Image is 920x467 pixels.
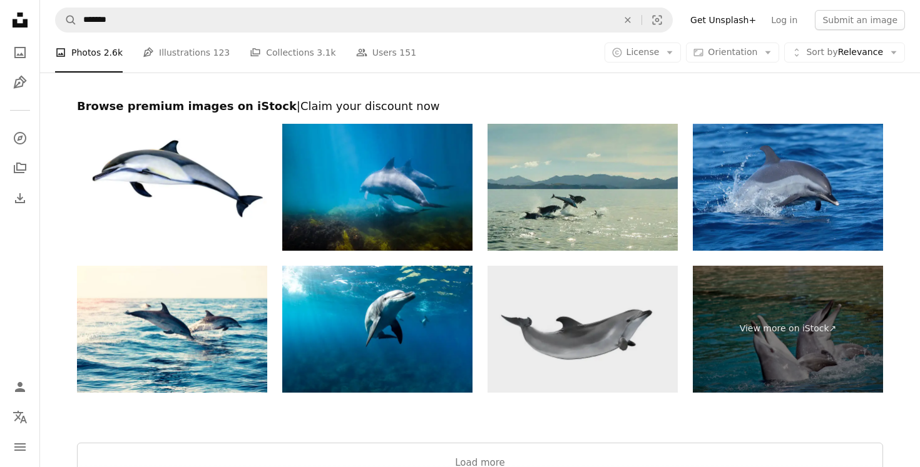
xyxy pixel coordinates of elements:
a: Download History [8,186,33,211]
span: 3.1k [317,46,335,59]
img: Dolphins jumping out of the water [488,124,678,251]
button: Sort byRelevance [784,43,905,63]
a: View more on iStock↗ [693,266,883,393]
button: License [605,43,682,63]
span: Sort by [806,47,837,57]
a: Home — Unsplash [8,8,33,35]
span: 123 [213,46,230,59]
a: Get Unsplash+ [683,10,764,30]
button: Search Unsplash [56,8,77,32]
button: Menu [8,434,33,459]
button: Language [8,404,33,429]
a: Collections 3.1k [250,33,335,73]
img: Jumping dolphin on white background [77,124,267,251]
img: dolphin [488,266,678,393]
h2: Browse premium images on iStock [77,99,883,114]
a: Log in / Sign up [8,374,33,399]
a: Log in [764,10,805,30]
span: License [626,47,660,57]
a: Users 151 [356,33,416,73]
a: Illustrations 123 [143,33,230,73]
a: Illustrations [8,70,33,95]
a: Collections [8,156,33,181]
button: Orientation [686,43,779,63]
button: Clear [614,8,641,32]
img: Pantropical Spotted Dolphin (Stenella attenuata) [693,124,883,251]
img: Family of dolphins swimming along sea floor in bright blue ocean [282,124,473,251]
button: Visual search [642,8,672,32]
span: Relevance [806,46,883,59]
img: Dolphins Jumping From The Sea [77,266,267,393]
span: Orientation [708,47,757,57]
span: 151 [399,46,416,59]
a: Explore [8,126,33,151]
span: | Claim your discount now [297,99,440,113]
button: Submit an image [815,10,905,30]
form: Find visuals sitewide [55,8,673,33]
img: Wild dolphins swimming near the sea surface [282,266,473,393]
a: Photos [8,40,33,65]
